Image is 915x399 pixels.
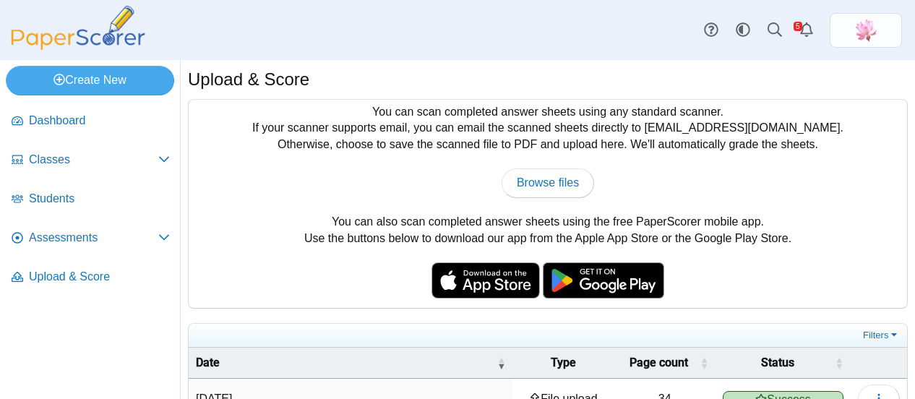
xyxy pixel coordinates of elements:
[29,230,158,246] span: Assessments
[791,14,822,46] a: Alerts
[502,168,594,197] a: Browse files
[6,104,176,139] a: Dashboard
[543,262,664,299] img: google-play-badge.png
[188,67,309,92] h1: Upload & Score
[29,152,158,168] span: Classes
[854,19,877,42] img: ps.MuGhfZT6iQwmPTCC
[854,19,877,42] span: Xinmei Li
[196,355,494,371] span: Date
[497,356,505,370] span: Date : Activate to remove sorting
[6,260,176,295] a: Upload & Score
[189,100,907,308] div: You can scan completed answer sheets using any standard scanner. If your scanner supports email, ...
[6,182,176,217] a: Students
[6,40,150,52] a: PaperScorer
[6,6,150,50] img: PaperScorer
[431,262,540,299] img: apple-store-badge.svg
[517,176,579,189] span: Browse files
[29,113,170,129] span: Dashboard
[520,355,606,371] span: Type
[29,191,170,207] span: Students
[6,66,174,95] a: Create New
[29,269,170,285] span: Upload & Score
[835,356,843,370] span: Status : Activate to sort
[6,143,176,178] a: Classes
[859,328,903,343] a: Filters
[621,355,697,371] span: Page count
[700,356,708,370] span: Page count : Activate to sort
[830,13,902,48] a: ps.MuGhfZT6iQwmPTCC
[723,355,832,371] span: Status
[6,221,176,256] a: Assessments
